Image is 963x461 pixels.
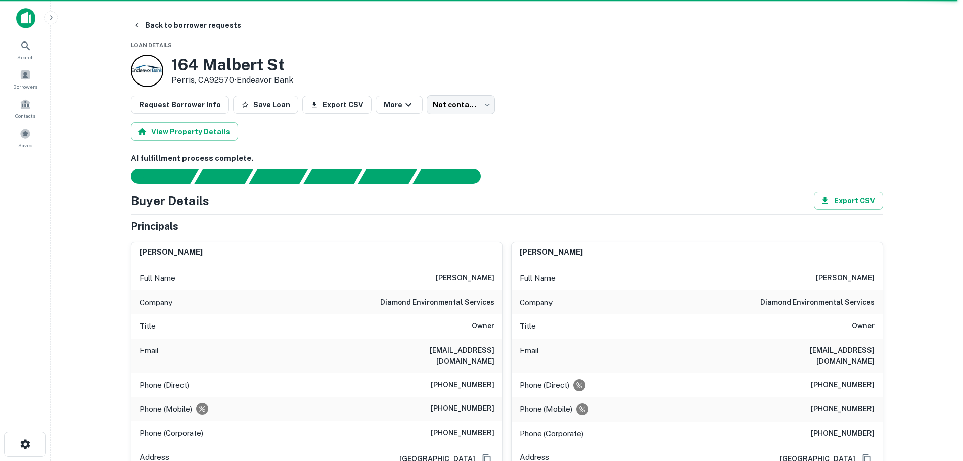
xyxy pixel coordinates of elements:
div: Sending borrower request to AI... [119,169,195,184]
div: Your request is received and processing... [194,169,253,184]
p: Phone (Mobile) [520,403,572,415]
h6: [EMAIL_ADDRESS][DOMAIN_NAME] [753,345,875,367]
h6: [PHONE_NUMBER] [811,403,875,415]
span: Loan Details [131,42,172,48]
p: Company [140,297,172,309]
h6: diamond environmental services [380,297,494,309]
a: Contacts [3,95,48,122]
a: Saved [3,124,48,151]
button: More [376,96,423,114]
p: Email [520,345,539,367]
h3: 164 Malbert St [171,55,293,74]
h4: Buyer Details [131,192,209,210]
h6: Owner [852,320,875,332]
p: Company [520,297,553,309]
span: Saved [18,141,33,149]
div: Requests to not be contacted at this number [573,379,585,391]
button: View Property Details [131,122,238,141]
p: Title [140,320,156,332]
a: Borrowers [3,65,48,93]
div: Requests to not be contacted at this number [576,403,588,415]
h6: [PHONE_NUMBER] [431,427,494,439]
p: Phone (Corporate) [140,427,203,439]
img: capitalize-icon.png [16,8,35,28]
h6: Owner [472,320,494,332]
button: Export CSV [814,192,883,210]
div: AI fulfillment process complete. [413,169,493,184]
div: Documents found, AI parsing details... [249,169,308,184]
h6: [PHONE_NUMBER] [431,379,494,391]
p: Phone (Mobile) [140,403,192,415]
iframe: Chat Widget [912,380,963,429]
h6: [EMAIL_ADDRESS][DOMAIN_NAME] [373,345,494,367]
div: Principals found, AI now looking for contact information... [303,169,362,184]
span: Search [17,53,34,61]
button: Request Borrower Info [131,96,229,114]
p: Perris, CA92570 • [171,74,293,87]
span: Borrowers [13,82,37,91]
a: Search [3,36,48,63]
h6: AI fulfillment process complete. [131,153,883,164]
div: Principals found, still searching for contact information. This may take time... [358,169,417,184]
h6: [PERSON_NAME] [816,272,875,284]
a: Endeavor Bank [237,75,293,85]
h5: Principals [131,219,178,234]
p: Phone (Direct) [140,379,189,391]
p: Full Name [140,272,175,284]
p: Full Name [520,272,556,284]
div: Not contacted [427,95,495,114]
button: Back to borrower requests [129,16,245,34]
p: Title [520,320,536,332]
h6: [PHONE_NUMBER] [811,428,875,440]
button: Export CSV [302,96,372,114]
h6: diamond environmental services [760,297,875,309]
h6: [PERSON_NAME] [140,246,203,258]
div: Requests to not be contacted at this number [196,403,208,415]
h6: [PERSON_NAME] [520,246,583,258]
p: Phone (Direct) [520,379,569,391]
p: Email [140,345,159,367]
p: Phone (Corporate) [520,428,583,440]
h6: [PHONE_NUMBER] [811,379,875,391]
span: Contacts [15,112,35,120]
h6: [PERSON_NAME] [436,272,494,284]
button: Save Loan [233,96,298,114]
h6: [PHONE_NUMBER] [431,403,494,415]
